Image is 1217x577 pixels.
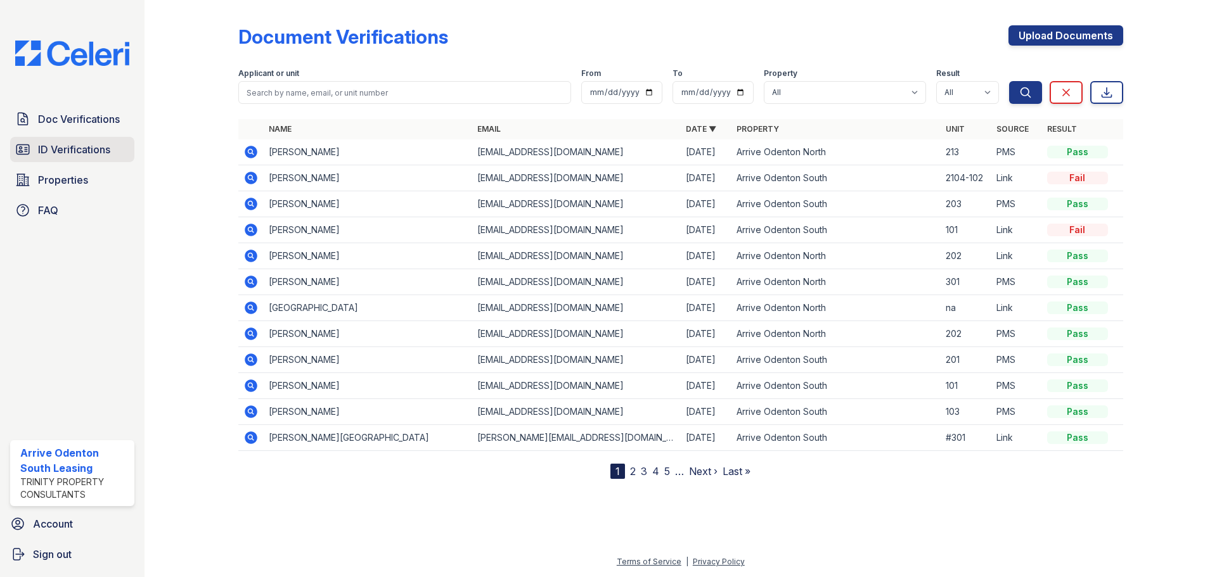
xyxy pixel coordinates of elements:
div: Arrive Odenton South Leasing [20,445,129,476]
a: Last » [723,465,750,478]
td: 201 [941,347,991,373]
a: ID Verifications [10,137,134,162]
td: Link [991,295,1042,321]
span: Properties [38,172,88,187]
a: Email [477,124,501,134]
a: Unit [946,124,965,134]
a: 4 [652,465,659,478]
div: Pass [1047,198,1108,210]
td: Link [991,243,1042,269]
div: Trinity Property Consultants [20,476,129,501]
span: Account [33,516,73,531]
td: [EMAIL_ADDRESS][DOMAIN_NAME] [472,139,681,165]
td: [PERSON_NAME] [264,321,472,347]
td: [EMAIL_ADDRESS][DOMAIN_NAME] [472,399,681,425]
td: Arrive Odenton South [731,347,940,373]
div: | [686,557,688,566]
td: 213 [941,139,991,165]
td: [DATE] [681,373,731,399]
a: Properties [10,167,134,193]
a: Account [5,511,139,536]
a: 5 [664,465,670,478]
td: PMS [991,191,1042,217]
td: [PERSON_NAME] [264,269,472,295]
a: 2 [630,465,636,478]
td: Arrive Odenton South [731,217,940,243]
td: Arrive Odenton South [731,399,940,425]
td: Link [991,217,1042,243]
div: Pass [1047,250,1108,262]
div: Document Verifications [238,25,448,48]
label: Property [764,68,797,79]
td: [PERSON_NAME][GEOGRAPHIC_DATA] [264,425,472,451]
td: [PERSON_NAME] [264,347,472,373]
span: … [675,464,684,479]
td: 101 [941,217,991,243]
div: Pass [1047,276,1108,288]
label: From [581,68,601,79]
td: [EMAIL_ADDRESS][DOMAIN_NAME] [472,373,681,399]
td: [DATE] [681,399,731,425]
div: Pass [1047,146,1108,158]
td: Arrive Odenton North [731,321,940,347]
td: PMS [991,321,1042,347]
a: Sign out [5,542,139,567]
td: 2104-102 [941,165,991,191]
td: [PERSON_NAME] [264,243,472,269]
td: PMS [991,347,1042,373]
td: Arrive Odenton North [731,243,940,269]
td: [PERSON_NAME] [264,165,472,191]
td: 301 [941,269,991,295]
td: [PERSON_NAME] [264,399,472,425]
td: [EMAIL_ADDRESS][DOMAIN_NAME] [472,191,681,217]
span: Sign out [33,547,72,562]
td: Arrive Odenton South [731,425,940,451]
td: [EMAIL_ADDRESS][DOMAIN_NAME] [472,243,681,269]
td: [DATE] [681,191,731,217]
td: [DATE] [681,165,731,191]
div: Pass [1047,301,1108,314]
div: Pass [1047,353,1108,366]
td: 103 [941,399,991,425]
td: #301 [941,425,991,451]
input: Search by name, email, or unit number [238,81,571,104]
td: Link [991,165,1042,191]
a: Terms of Service [617,557,681,566]
a: Privacy Policy [693,557,745,566]
div: Pass [1047,431,1108,444]
label: To [673,68,683,79]
span: ID Verifications [38,142,110,157]
td: [DATE] [681,347,731,373]
td: 101 [941,373,991,399]
span: FAQ [38,203,58,218]
a: Next › [689,465,718,478]
a: FAQ [10,198,134,223]
a: Source [996,124,1029,134]
td: [DATE] [681,139,731,165]
a: Result [1047,124,1077,134]
td: [EMAIL_ADDRESS][DOMAIN_NAME] [472,217,681,243]
td: [PERSON_NAME] [264,139,472,165]
div: 1 [610,464,625,479]
td: [EMAIL_ADDRESS][DOMAIN_NAME] [472,321,681,347]
span: Doc Verifications [38,111,120,127]
a: Doc Verifications [10,106,134,132]
img: CE_Logo_Blue-a8612792a0a2168367f1c8372b55b34899dd931a85d93a1a3d3e32e68fde9ad4.png [5,41,139,66]
div: Fail [1047,172,1108,184]
td: [EMAIL_ADDRESS][DOMAIN_NAME] [472,347,681,373]
td: 203 [941,191,991,217]
td: 202 [941,321,991,347]
td: Arrive Odenton North [731,139,940,165]
label: Applicant or unit [238,68,299,79]
div: Pass [1047,405,1108,418]
td: [PERSON_NAME] [264,373,472,399]
td: [PERSON_NAME] [264,217,472,243]
a: Upload Documents [1008,25,1123,46]
td: [DATE] [681,321,731,347]
td: Arrive Odenton South [731,165,940,191]
td: [EMAIL_ADDRESS][DOMAIN_NAME] [472,295,681,321]
label: Result [936,68,960,79]
td: [EMAIL_ADDRESS][DOMAIN_NAME] [472,165,681,191]
div: Pass [1047,327,1108,340]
